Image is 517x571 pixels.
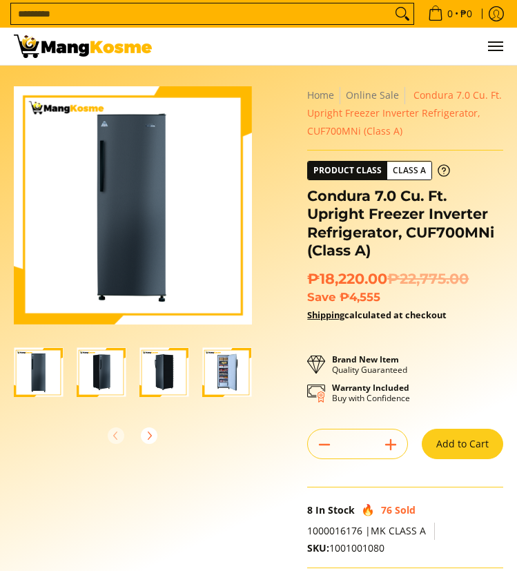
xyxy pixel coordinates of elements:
p: Quality Guaranteed [332,354,407,375]
span: In Stock [315,503,355,516]
strong: Warranty Included [332,382,409,394]
button: Search [391,3,413,24]
ul: Customer Navigation [166,28,503,65]
span: ₱0 [458,9,474,19]
strong: Brand New Item [332,354,399,365]
a: Home [307,88,334,101]
span: SKU: [307,541,329,554]
span: Save [307,290,336,304]
h1: Condura 7.0 Cu. Ft. Upright Freezer Inverter Refrigerator, CUF700MNi (Class A) [307,187,503,259]
span: Class A [387,162,431,180]
span: Sold [395,503,416,516]
span: 1000016176 |MK CLASS A [307,524,426,537]
a: Shipping [307,309,344,321]
button: Add to Cart [422,429,503,459]
span: ₱4,555 [340,290,380,304]
img: Condura 7.0 Cu. Ft. Upright Freezer Inverter Refrigerator, CUF700MNi (Class A)-4 [202,348,251,397]
img: Condura 7.0 Cu. Ft. Upright Freezer Inverter Refrigerator, CUF700MNi (Class A)-3 [139,348,188,397]
img: Condura 7.0 Cu.Ft. Upright Freezer Inverter (Class A) l Mang Kosme [14,35,152,58]
span: 1001001080 [307,541,384,554]
button: Menu [487,28,503,65]
a: Online Sale [346,88,399,101]
span: Product Class [308,162,387,180]
img: Condura 7.0 Cu. Ft. Upright Freezer Inverter Refrigerator, CUF700MNi (Class A) [14,86,252,325]
span: ₱18,220.00 [307,270,469,288]
span: 0 [445,9,455,19]
img: Condura 7.0 Cu. Ft. Upright Freezer Inverter Refrigerator, CUF700MNi (Class A)-1 [14,348,63,397]
span: 8 [307,503,313,516]
strong: calculated at checkout [307,309,447,321]
img: Condura 7.0 Cu. Ft. Upright Freezer Inverter Refrigerator, CUF700MNi (Class A)-2 [77,348,126,397]
a: Product Class Class A [307,161,450,180]
del: ₱22,775.00 [387,270,469,288]
button: Add [374,434,407,456]
span: 76 [381,503,392,516]
nav: Breadcrumbs [307,86,503,139]
button: Next [134,420,164,451]
span: • [424,6,476,21]
nav: Main Menu [166,28,503,65]
p: Buy with Confidence [332,383,410,403]
button: Subtract [308,434,341,456]
span: Condura 7.0 Cu. Ft. Upright Freezer Inverter Refrigerator, CUF700MNi (Class A) [307,88,502,137]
